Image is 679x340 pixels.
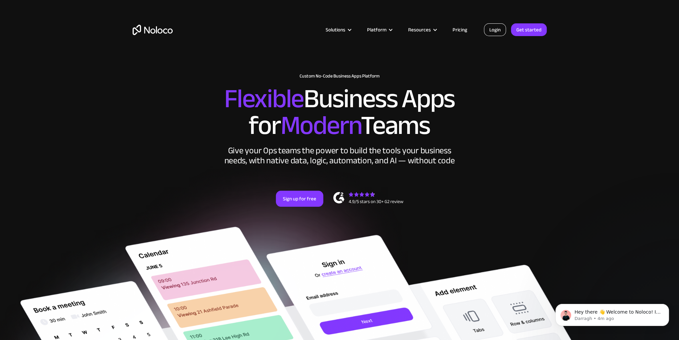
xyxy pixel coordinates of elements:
[511,23,547,36] a: Get started
[133,86,547,139] h2: Business Apps for Teams
[317,25,359,34] div: Solutions
[133,73,547,79] h1: Custom No-Code Business Apps Platform
[545,290,679,337] iframe: Intercom notifications message
[484,23,506,36] a: Login
[223,146,457,166] div: Give your Ops teams the power to build the tools your business needs, with native data, logic, au...
[359,25,400,34] div: Platform
[444,25,476,34] a: Pricing
[400,25,444,34] div: Resources
[224,74,304,124] span: Flexible
[367,25,386,34] div: Platform
[280,101,361,150] span: Modern
[133,25,173,35] a: home
[276,191,323,207] a: Sign up for free
[326,25,345,34] div: Solutions
[408,25,431,34] div: Resources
